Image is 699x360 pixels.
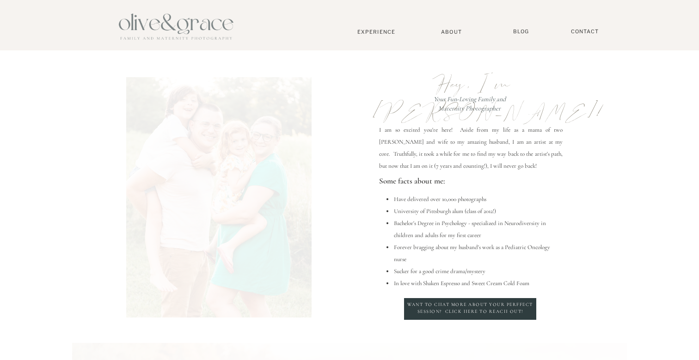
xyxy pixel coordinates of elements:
[371,70,572,99] p: Hey, I'm [PERSON_NAME]!
[393,241,563,265] li: Forever bragging about my husband's work as a Pediatric Oncology nurse
[393,193,563,205] li: Have delivered over 10,000 photographs
[379,124,563,171] p: I am so excited you're here! Aside from my life as a mama of two [PERSON_NAME] and wife to my ama...
[379,173,564,189] p: Some facts about me:
[566,28,603,35] a: Contact
[437,29,466,35] a: About
[393,265,563,277] li: Sucker for a good crime drama/mystery
[509,28,533,35] a: BLOG
[393,217,563,241] li: Bachelor's Degree in Psychology - specialized in Neurodiversity in children and adults for my fir...
[393,277,563,289] li: In love with Shaken Espresso and Sweet Cream Cold Foam
[393,205,563,217] li: University of Pittsburgh alum (class of 2012!)
[406,301,534,317] a: Want to chat more about your perffect session? Click here to reach out!
[346,29,407,35] a: Experience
